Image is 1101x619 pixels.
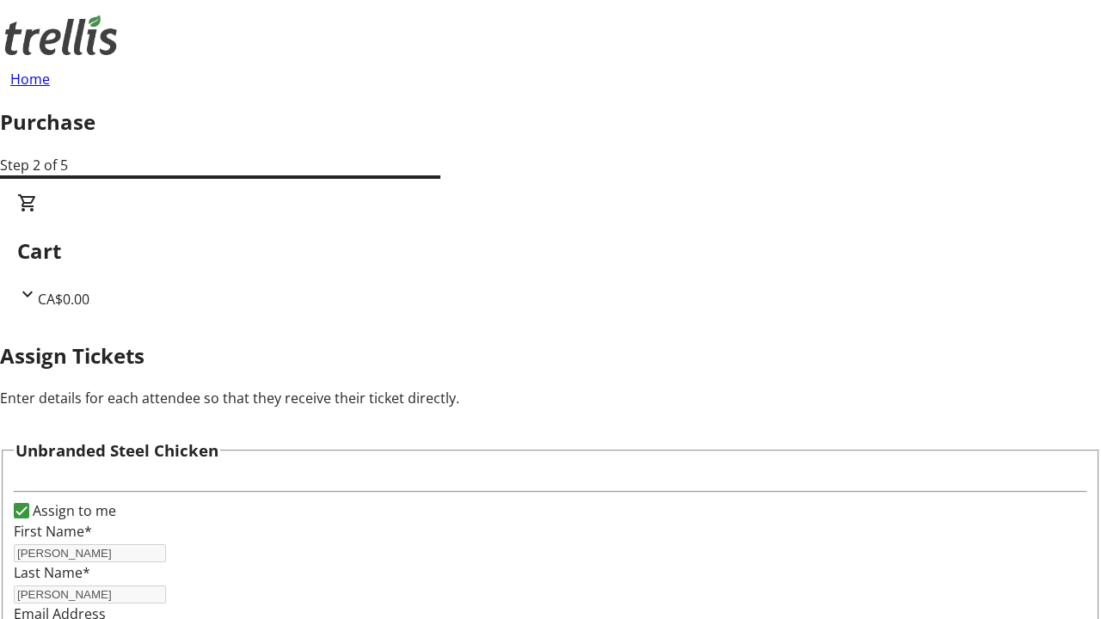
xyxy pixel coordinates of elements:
label: Assign to me [29,500,116,521]
h2: Cart [17,236,1084,267]
h3: Unbranded Steel Chicken [15,438,218,463]
label: First Name* [14,522,92,541]
div: CartCA$0.00 [17,193,1084,309]
span: CA$0.00 [38,290,89,309]
label: Last Name* [14,563,90,582]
